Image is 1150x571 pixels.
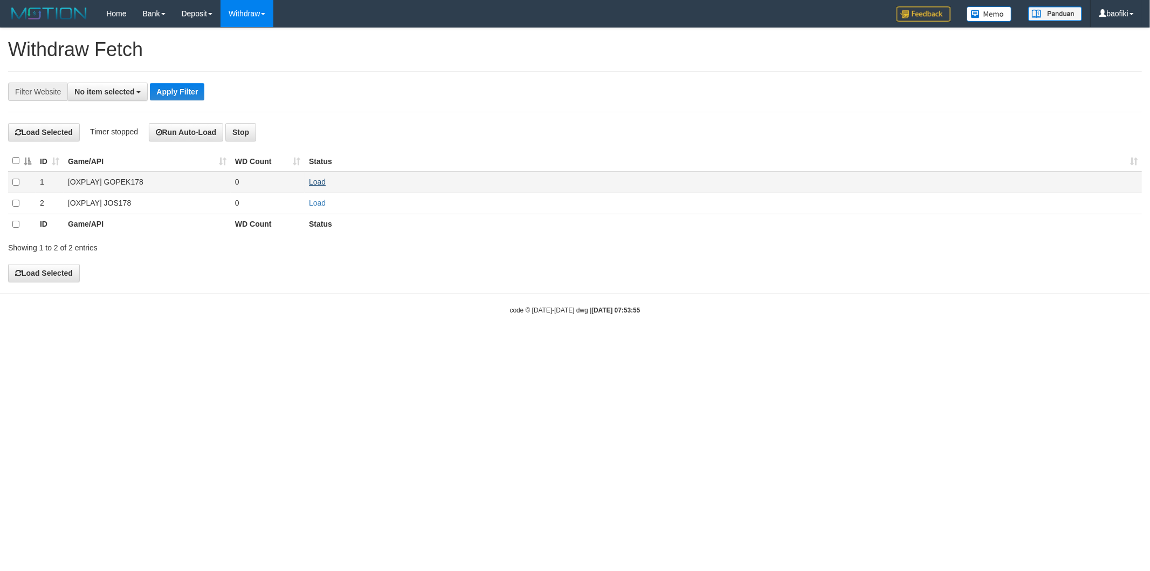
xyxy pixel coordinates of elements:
[8,123,80,141] button: Load Selected
[74,87,134,96] span: No item selected
[64,214,231,234] th: Game/API
[510,307,641,314] small: code © [DATE]-[DATE] dwg |
[231,151,305,172] th: WD Count: activate to sort column ascending
[231,214,305,234] th: WD Count
[305,214,1142,234] th: Status
[67,83,148,101] button: No item selected
[90,127,138,136] span: Timer stopped
[64,193,231,214] td: [OXPLAY] JOS178
[309,178,326,186] a: Load
[309,199,326,207] a: Load
[36,193,64,214] td: 2
[36,172,64,193] td: 1
[305,151,1142,172] th: Status: activate to sort column ascending
[8,5,90,22] img: MOTION_logo.png
[897,6,951,22] img: Feedback.jpg
[967,6,1012,22] img: Button%20Memo.svg
[64,172,231,193] td: [OXPLAY] GOPEK178
[36,151,64,172] th: ID: activate to sort column ascending
[149,123,224,141] button: Run Auto-Load
[235,199,239,207] span: 0
[8,264,80,282] button: Load Selected
[8,83,67,101] div: Filter Website
[591,307,640,314] strong: [DATE] 07:53:55
[235,178,239,186] span: 0
[8,238,471,253] div: Showing 1 to 2 of 2 entries
[150,83,204,100] button: Apply Filter
[64,151,231,172] th: Game/API: activate to sort column ascending
[1028,6,1082,21] img: panduan.png
[36,214,64,234] th: ID
[8,39,1142,60] h1: Withdraw Fetch
[225,123,256,141] button: Stop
